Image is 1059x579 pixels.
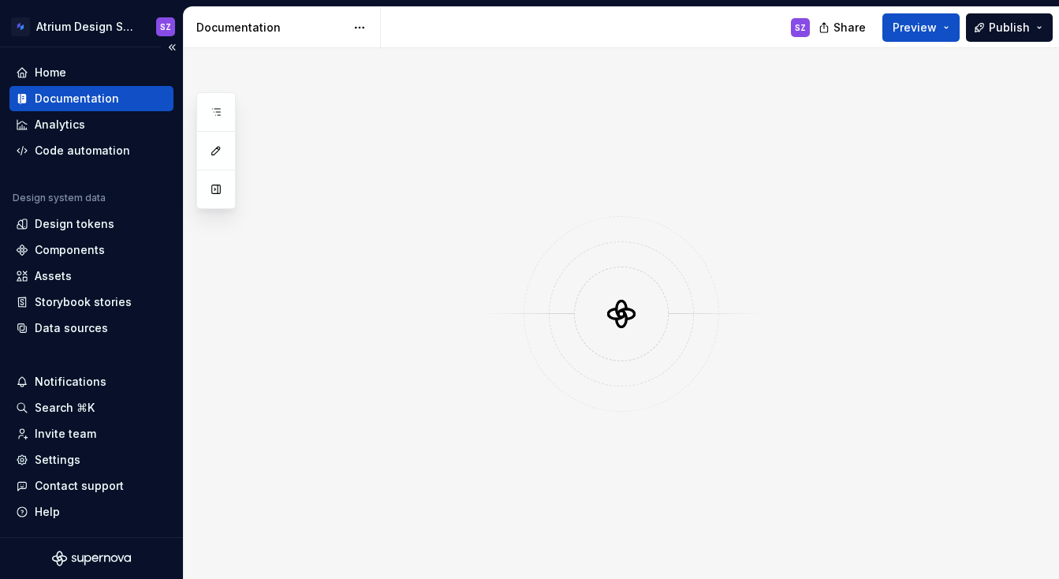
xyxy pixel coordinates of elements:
a: Components [9,237,173,263]
a: Data sources [9,316,173,341]
div: Contact support [35,478,124,494]
a: Design tokens [9,211,173,237]
div: Notifications [35,374,106,390]
button: Notifications [9,369,173,394]
div: Data sources [35,320,108,336]
span: Preview [893,20,937,35]
button: Share [811,13,876,42]
a: Assets [9,263,173,289]
button: Publish [966,13,1053,42]
div: Invite team [35,426,96,442]
div: Home [35,65,66,80]
a: Home [9,60,173,85]
div: Settings [35,452,80,468]
span: Share [833,20,866,35]
div: Code automation [35,143,130,159]
div: Analytics [35,117,85,133]
a: Code automation [9,138,173,163]
a: Analytics [9,112,173,137]
button: Preview [882,13,960,42]
div: Search ⌘K [35,400,95,416]
span: Publish [989,20,1030,35]
div: SZ [160,21,171,33]
div: Storybook stories [35,294,132,310]
div: SZ [795,21,806,34]
div: Assets [35,268,72,284]
div: Design system data [13,192,106,204]
div: Documentation [35,91,119,106]
button: Collapse sidebar [161,36,183,58]
div: Components [35,242,105,258]
button: Help [9,499,173,525]
div: Documentation [196,20,345,35]
img: d4286e81-bf2d-465c-b469-1298f2b8eabd.png [11,17,30,36]
svg: Supernova Logo [52,551,131,566]
div: Help [35,504,60,520]
div: Atrium Design System [36,19,137,35]
a: Settings [9,447,173,473]
button: Contact support [9,473,173,499]
a: Documentation [9,86,173,111]
button: Search ⌘K [9,395,173,420]
button: Atrium Design SystemSZ [3,9,180,43]
div: Design tokens [35,216,114,232]
a: Storybook stories [9,289,173,315]
a: Invite team [9,421,173,446]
